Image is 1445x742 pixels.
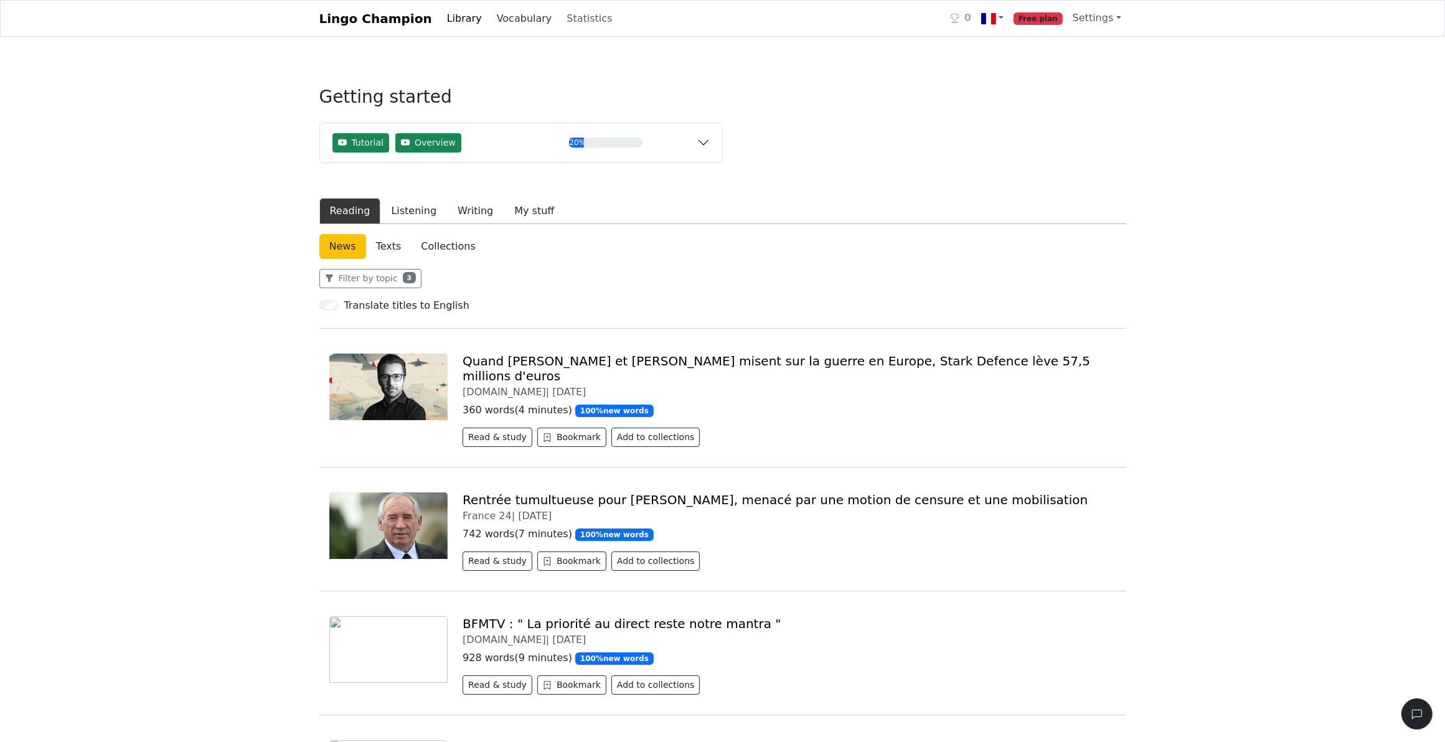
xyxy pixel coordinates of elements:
img: 000-67QE3U7.jpg [329,492,448,559]
div: 20% [569,138,583,148]
button: Reading [319,198,381,224]
div: [DOMAIN_NAME] | [463,634,1116,646]
a: Read & study [463,433,537,445]
button: Bookmark [537,552,606,571]
button: Filter by topic3 [319,269,421,288]
a: Rentrée tumultueuse pour [PERSON_NAME], menacé par une motion de censure et une mobilisation [463,492,1088,507]
img: fr.svg [981,11,996,26]
img: 01502704490919-web-tete.jpg [329,616,448,683]
button: Add to collections [611,552,700,571]
span: 3 [403,272,416,283]
span: [DATE] [518,510,552,522]
a: Quand [PERSON_NAME] et [PERSON_NAME] misent sur la guerre en Europe, Stark Defence lève 57,5 mill... [463,354,1090,383]
button: Bookmark [537,428,606,447]
span: 100 % new words [575,405,654,417]
h6: Translate titles to English [344,299,469,311]
span: Overview [415,136,456,149]
a: Free plan [1009,6,1068,31]
button: Read & study [463,552,532,571]
a: BFMTV : " La priorité au direct reste notre mantra " [463,616,781,631]
button: Read & study [463,428,532,447]
p: 360 words ( 4 minutes ) [463,403,1116,418]
a: 0 [945,6,976,31]
button: My stuff [504,198,565,224]
button: Tutorial [332,133,389,153]
button: Writing [447,198,504,224]
a: Lingo Champion [319,6,432,31]
button: Overview [395,133,461,153]
div: [DOMAIN_NAME] | [463,386,1116,398]
a: News [319,234,366,259]
a: Texts [366,234,412,259]
a: Read & study [463,681,537,693]
div: France 24 | [463,510,1116,522]
a: Collections [411,234,485,259]
h3: Getting started [319,87,723,118]
button: Bookmark [537,675,606,695]
a: Statistics [562,6,617,31]
span: Free plan [1014,12,1063,25]
a: Read & study [463,557,537,569]
span: [DATE] [552,386,586,398]
button: TutorialOverview20% [320,123,722,162]
button: Listening [380,198,447,224]
a: Vocabulary [492,6,557,31]
a: Settings [1068,6,1126,31]
span: [DATE] [552,634,586,646]
button: Add to collections [611,675,700,695]
a: Library [442,6,487,31]
span: 0 [964,11,971,26]
span: Tutorial [352,136,384,149]
span: 100 % new words [575,528,654,541]
span: 100 % new words [575,652,654,665]
img: florian-seibel-stark-defence-quantum-system-mj.jpg [329,354,448,420]
button: Add to collections [611,428,700,447]
p: 742 words ( 7 minutes ) [463,527,1116,542]
button: Read & study [463,675,532,695]
p: 928 words ( 9 minutes ) [463,650,1116,665]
